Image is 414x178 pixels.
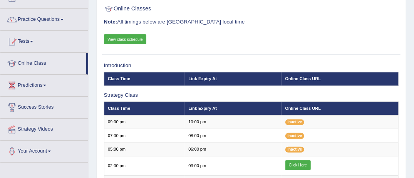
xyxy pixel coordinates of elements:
[104,143,185,156] td: 05:00 pm
[185,143,282,156] td: 06:00 pm
[185,102,282,115] th: Link Expiry At
[185,156,282,176] td: 03:00 pm
[104,115,185,129] td: 09:00 pm
[285,160,311,170] a: Click Here
[0,75,88,94] a: Predictions
[0,9,88,28] a: Practice Questions
[185,129,282,143] td: 08:00 pm
[282,102,399,115] th: Online Class URL
[285,119,305,125] span: Inactive
[0,31,88,50] a: Tests
[0,97,88,116] a: Success Stories
[185,115,282,129] td: 10:00 pm
[185,72,282,86] th: Link Expiry At
[0,141,88,160] a: Your Account
[104,19,399,25] h3: All timings below are [GEOGRAPHIC_DATA] local time
[285,147,305,153] span: Inactive
[285,133,305,139] span: Inactive
[104,63,399,69] h3: Introduction
[104,92,399,98] h3: Strategy Class
[104,129,185,143] td: 07:00 pm
[104,19,117,25] b: Note:
[0,119,88,138] a: Strategy Videos
[0,53,86,72] a: Online Class
[282,72,399,86] th: Online Class URL
[104,156,185,176] td: 02:00 pm
[104,72,185,86] th: Class Time
[104,4,287,14] h2: Online Classes
[104,34,147,44] a: View class schedule
[104,102,185,115] th: Class Time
